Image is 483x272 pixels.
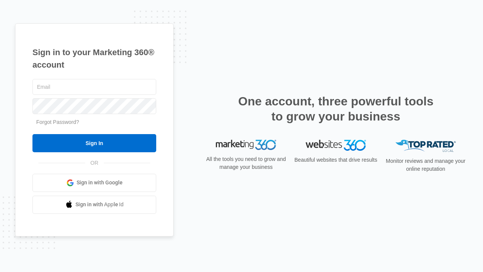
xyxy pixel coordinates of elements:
[36,119,79,125] a: Forgot Password?
[85,159,104,167] span: OR
[32,174,156,192] a: Sign in with Google
[32,134,156,152] input: Sign In
[204,155,288,171] p: All the tools you need to grow and manage your business
[294,156,378,164] p: Beautiful websites that drive results
[236,94,436,124] h2: One account, three powerful tools to grow your business
[32,196,156,214] a: Sign in with Apple Id
[395,140,456,152] img: Top Rated Local
[216,140,276,150] img: Marketing 360
[75,201,124,209] span: Sign in with Apple Id
[77,179,123,187] span: Sign in with Google
[32,46,156,71] h1: Sign in to your Marketing 360® account
[306,140,366,151] img: Websites 360
[32,79,156,95] input: Email
[383,157,468,173] p: Monitor reviews and manage your online reputation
